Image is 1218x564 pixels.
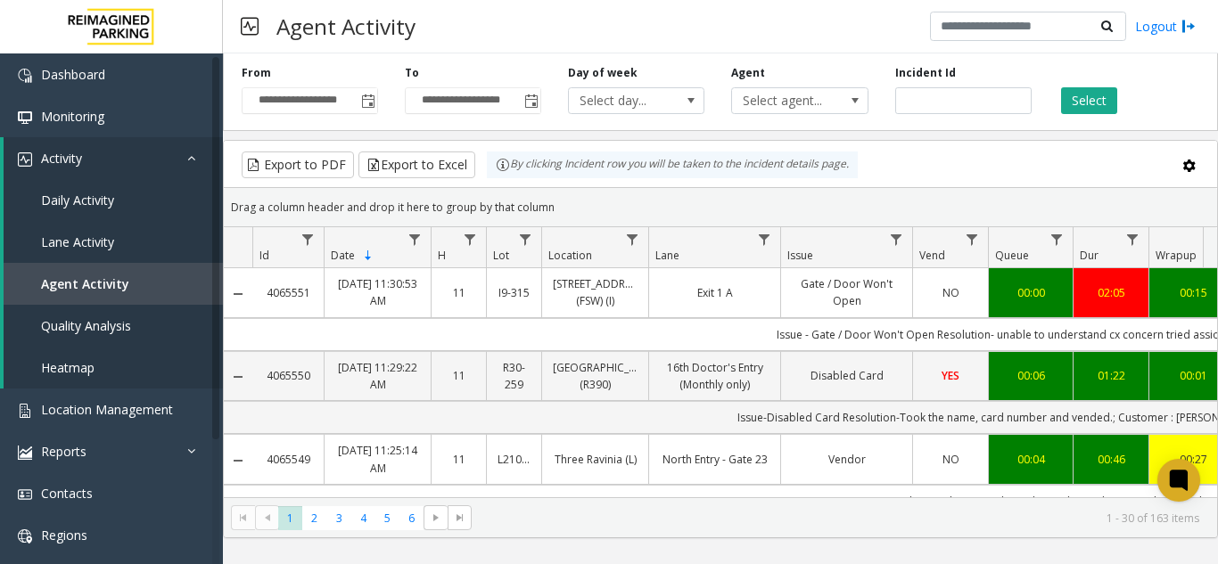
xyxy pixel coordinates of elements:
[41,485,93,502] span: Contacts
[358,88,377,113] span: Toggle popup
[942,368,959,383] span: YES
[263,284,313,301] a: 4065551
[1084,451,1138,468] a: 00:46
[458,227,482,251] a: H Filter Menu
[732,88,840,113] span: Select agent...
[448,505,472,530] span: Go to the last page
[1080,248,1099,263] span: Dur
[1121,227,1145,251] a: Dur Filter Menu
[496,158,510,172] img: infoIcon.svg
[4,221,223,263] a: Lane Activity
[296,227,320,251] a: Id Filter Menu
[4,347,223,388] a: Heatmap
[514,227,538,251] a: Lot Filter Menu
[1084,367,1138,384] a: 01:22
[553,275,638,309] a: [STREET_ADDRESS] (FSW) (I)
[358,151,475,178] button: Export to Excel
[660,359,769,393] a: 16th Doctor's Entry (Monthly only)
[18,529,32,544] img: 'icon'
[498,451,531,468] a: L21059300
[4,179,223,221] a: Daily Activity
[660,451,769,468] a: North Entry - Gate 23
[521,88,540,113] span: Toggle popup
[429,511,443,525] span: Go to the next page
[568,65,638,81] label: Day of week
[1045,227,1069,251] a: Queue Filter Menu
[41,443,86,460] span: Reports
[18,152,32,167] img: 'icon'
[792,451,901,468] a: Vendor
[792,367,901,384] a: Disabled Card
[242,151,354,178] button: Export to PDF
[41,108,104,125] span: Monitoring
[1000,367,1062,384] a: 00:06
[18,445,32,460] img: 'icon'
[224,370,252,384] a: Collapse Details
[924,367,977,384] a: YES
[41,233,114,250] span: Lane Activity
[919,248,945,263] span: Vend
[41,66,105,83] span: Dashboard
[424,505,448,530] span: Go to the next page
[1061,87,1117,114] button: Select
[224,227,1217,497] div: Data table
[924,451,977,468] a: NO
[405,65,419,81] label: To
[1181,17,1196,36] img: logout
[259,248,269,263] span: Id
[442,284,475,301] a: 11
[493,248,509,263] span: Lot
[1084,284,1138,301] a: 02:05
[18,404,32,418] img: 'icon'
[995,248,1029,263] span: Queue
[263,367,313,384] a: 4065550
[753,227,777,251] a: Lane Filter Menu
[375,506,399,530] span: Page 5
[18,487,32,502] img: 'icon'
[41,527,87,544] span: Regions
[569,88,677,113] span: Select day...
[442,367,475,384] a: 11
[41,317,131,334] span: Quality Analysis
[442,451,475,468] a: 11
[960,227,984,251] a: Vend Filter Menu
[335,359,420,393] a: [DATE] 11:29:22 AM
[361,249,375,263] span: Sortable
[242,65,271,81] label: From
[399,506,424,530] span: Page 6
[792,275,901,309] a: Gate / Door Won't Open
[224,454,252,468] a: Collapse Details
[1135,17,1196,36] a: Logout
[942,285,959,300] span: NO
[18,110,32,125] img: 'icon'
[41,359,95,376] span: Heatmap
[278,506,302,530] span: Page 1
[224,192,1217,223] div: Drag a column header and drop it here to group by that column
[1000,284,1062,301] a: 00:00
[731,65,765,81] label: Agent
[1000,451,1062,468] a: 00:04
[267,4,424,48] h3: Agent Activity
[41,275,129,292] span: Agent Activity
[655,248,679,263] span: Lane
[351,506,375,530] span: Page 4
[4,263,223,305] a: Agent Activity
[453,511,467,525] span: Go to the last page
[438,248,446,263] span: H
[553,359,638,393] a: [GEOGRAPHIC_DATA] (R390)
[621,227,645,251] a: Location Filter Menu
[498,284,531,301] a: I9-315
[553,451,638,468] a: Three Ravinia (L)
[942,452,959,467] span: NO
[4,305,223,347] a: Quality Analysis
[335,275,420,309] a: [DATE] 11:30:53 AM
[18,69,32,83] img: 'icon'
[787,248,813,263] span: Issue
[327,506,351,530] span: Page 3
[331,248,355,263] span: Date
